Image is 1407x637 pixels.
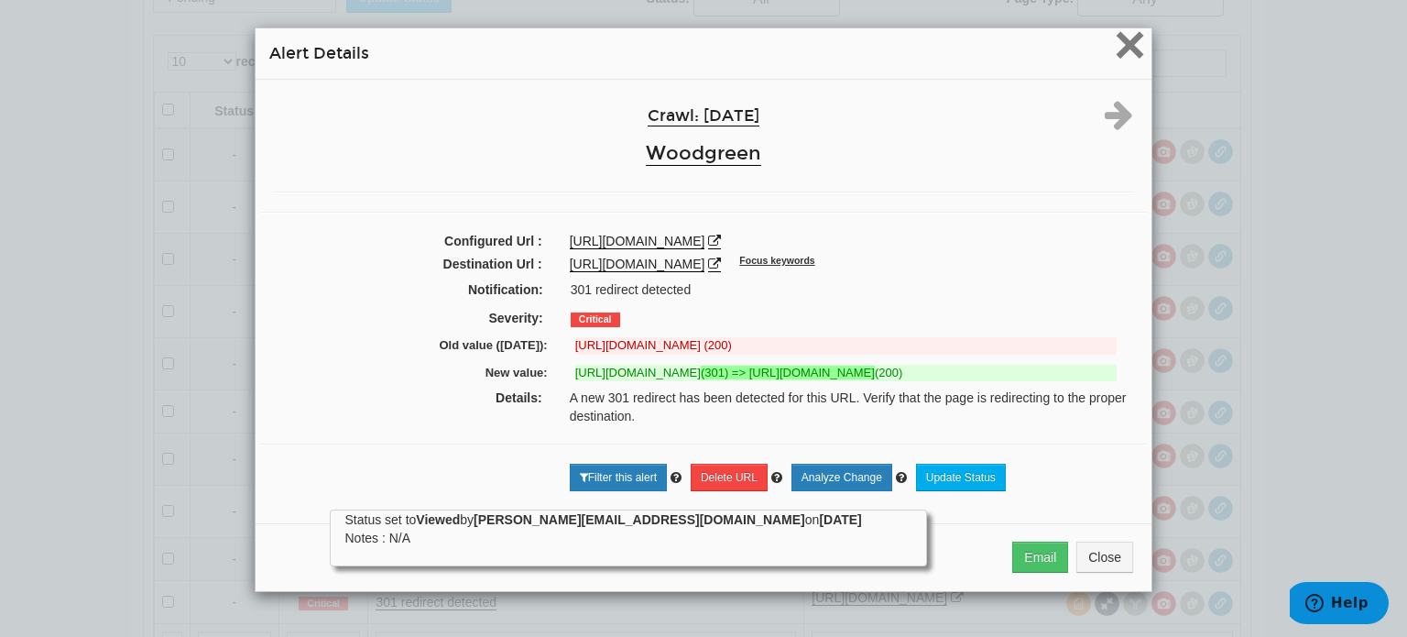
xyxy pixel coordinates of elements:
a: Delete URL [691,464,768,491]
a: Filter this alert [570,464,667,491]
a: Woodgreen [646,141,761,166]
div: 301 redirect detected [557,280,1144,299]
div: A new 301 redirect has been detected for this URL. Verify that the page is redirecting to the pro... [556,389,1147,425]
strong: [PERSON_NAME][EMAIL_ADDRESS][DOMAIN_NAME] [474,512,805,527]
sup: Focus keywords [739,255,814,266]
a: [URL][DOMAIN_NAME] [570,234,705,249]
strong: Viewed [416,512,460,527]
label: Configured Url : [260,232,556,250]
button: Close [1114,29,1146,66]
a: [URL][DOMAIN_NAME] [570,257,705,272]
label: New value: [277,365,562,382]
button: Close [1076,542,1133,573]
ins: [URL][DOMAIN_NAME] (200) [575,365,1117,382]
a: Next alert [1105,115,1133,129]
a: Crawl: [DATE] [648,106,759,126]
del: [URL][DOMAIN_NAME] (200) [575,337,1117,355]
label: Old value ([DATE]): [277,337,562,355]
iframe: Opens a widget where you can find more information [1290,582,1389,628]
span: × [1114,14,1146,75]
label: Notification: [263,280,557,299]
button: Email [1012,542,1068,573]
span: Critical [571,313,620,327]
a: Analyze Change [791,464,892,491]
label: Severity: [263,309,557,327]
strong: [DATE] [819,512,861,527]
label: Destination Url : [260,255,556,273]
label: Details: [260,389,556,407]
h4: Alert Details [269,42,1138,65]
div: Status set to by on Notes : N/A [344,511,912,547]
a: Update Status [916,464,1006,491]
strong: (301) => [URL][DOMAIN_NAME] [701,366,875,379]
